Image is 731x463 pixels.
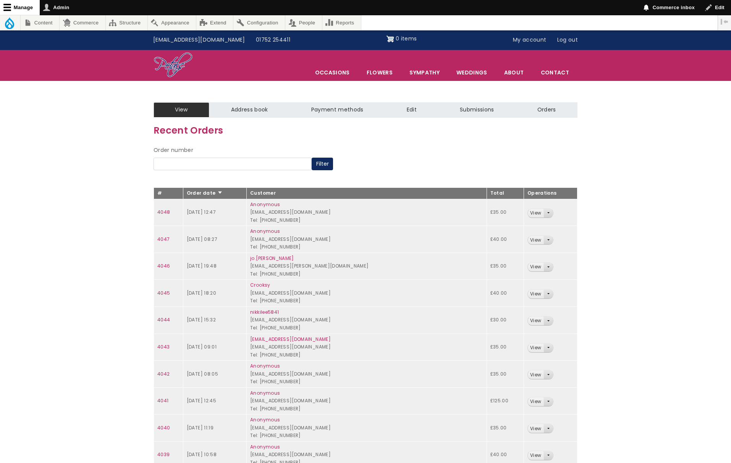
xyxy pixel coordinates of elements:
a: Shopping cart 0 items [387,33,417,45]
a: Crooksy [250,282,270,288]
td: [EMAIL_ADDRESS][DOMAIN_NAME] Tel: [PHONE_NUMBER] [247,387,487,415]
a: Anonymous [250,201,280,208]
time: [DATE] 11:19 [187,424,213,431]
a: View [528,209,543,218]
td: £35.00 [487,361,524,388]
a: 4045 [157,290,170,296]
a: Flowers [359,65,401,81]
a: 4043 [157,344,170,350]
td: [EMAIL_ADDRESS][PERSON_NAME][DOMAIN_NAME] Tel: [PHONE_NUMBER] [247,253,487,280]
td: £40.00 [487,280,524,307]
td: £35.00 [487,334,524,361]
td: £35.00 [487,253,524,280]
span: 0 items [396,35,417,42]
a: View [528,451,543,460]
a: nikkilee5841 [250,309,279,315]
a: Anonymous [250,228,280,234]
a: People [285,15,322,30]
td: [EMAIL_ADDRESS][DOMAIN_NAME] Tel: [PHONE_NUMBER] [247,280,487,307]
th: Customer [247,188,487,199]
img: Home [154,52,193,79]
a: 01752 254411 [251,33,296,47]
a: View [528,290,543,298]
a: Submissions [438,102,516,118]
a: Appearance [148,15,196,30]
span: Weddings [448,65,495,81]
a: Edit [385,102,438,118]
a: Sympathy [401,65,448,81]
td: [EMAIL_ADDRESS][DOMAIN_NAME] Tel: [PHONE_NUMBER] [247,361,487,388]
a: View [528,316,543,325]
time: [DATE] 09:01 [187,344,217,350]
a: 4044 [157,316,170,323]
a: Configuration [233,15,285,30]
a: View [154,102,209,118]
a: [EMAIL_ADDRESS][DOMAIN_NAME] [250,336,331,342]
time: [DATE] 19:48 [187,263,217,269]
td: [EMAIL_ADDRESS][DOMAIN_NAME] Tel: [PHONE_NUMBER] [247,334,487,361]
a: Order date [187,190,223,196]
time: [DATE] 10:58 [187,451,217,458]
a: View [528,344,543,352]
td: [EMAIL_ADDRESS][DOMAIN_NAME] Tel: [PHONE_NUMBER] [247,199,487,226]
span: Occasions [307,65,358,81]
a: 4046 [157,263,170,269]
a: Orders [516,102,577,118]
time: [DATE] 08:05 [187,371,218,377]
td: £30.00 [487,307,524,334]
nav: Tabs [148,102,583,118]
a: 4047 [157,236,170,242]
th: Operations [524,188,577,199]
a: [EMAIL_ADDRESS][DOMAIN_NAME] [148,33,251,47]
a: View [528,424,543,433]
a: Anonymous [250,416,280,423]
button: Vertical orientation [718,15,731,28]
td: £40.00 [487,226,524,253]
a: Contact [533,65,577,81]
td: [EMAIL_ADDRESS][DOMAIN_NAME] Tel: [PHONE_NUMBER] [247,226,487,253]
a: 4040 [157,424,170,431]
a: My account [508,33,552,47]
a: Payment methods [289,102,385,118]
a: Anonymous [250,444,280,450]
a: jo.[PERSON_NAME] [250,255,294,261]
a: 4042 [157,371,170,377]
button: Filter [312,158,333,171]
td: £35.00 [487,415,524,442]
time: [DATE] 12:47 [187,209,216,215]
time: [DATE] 15:32 [187,316,216,323]
a: Structure [106,15,147,30]
img: Shopping cart [387,33,394,45]
time: [DATE] 18:20 [187,290,216,296]
a: View [528,236,543,245]
a: Anonymous [250,363,280,369]
h3: Recent Orders [154,123,577,138]
td: £125.00 [487,387,524,415]
a: View [528,370,543,379]
a: 4039 [157,451,170,458]
a: 4048 [157,209,170,215]
td: [EMAIL_ADDRESS][DOMAIN_NAME] Tel: [PHONE_NUMBER] [247,415,487,442]
a: View [528,263,543,271]
label: Order number [154,146,193,155]
a: Log out [552,33,583,47]
a: View [528,397,543,406]
a: Content [21,15,59,30]
a: 4041 [157,397,168,404]
time: [DATE] 12:45 [187,397,216,404]
td: £35.00 [487,199,524,226]
a: Commerce [60,15,105,30]
a: Anonymous [250,390,280,396]
a: Reports [322,15,361,30]
td: [EMAIL_ADDRESS][DOMAIN_NAME] Tel: [PHONE_NUMBER] [247,307,487,334]
a: Extend [196,15,233,30]
a: About [496,65,532,81]
th: Total [487,188,524,199]
time: [DATE] 08:27 [187,236,217,242]
th: # [154,188,183,199]
a: Address book [209,102,289,118]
